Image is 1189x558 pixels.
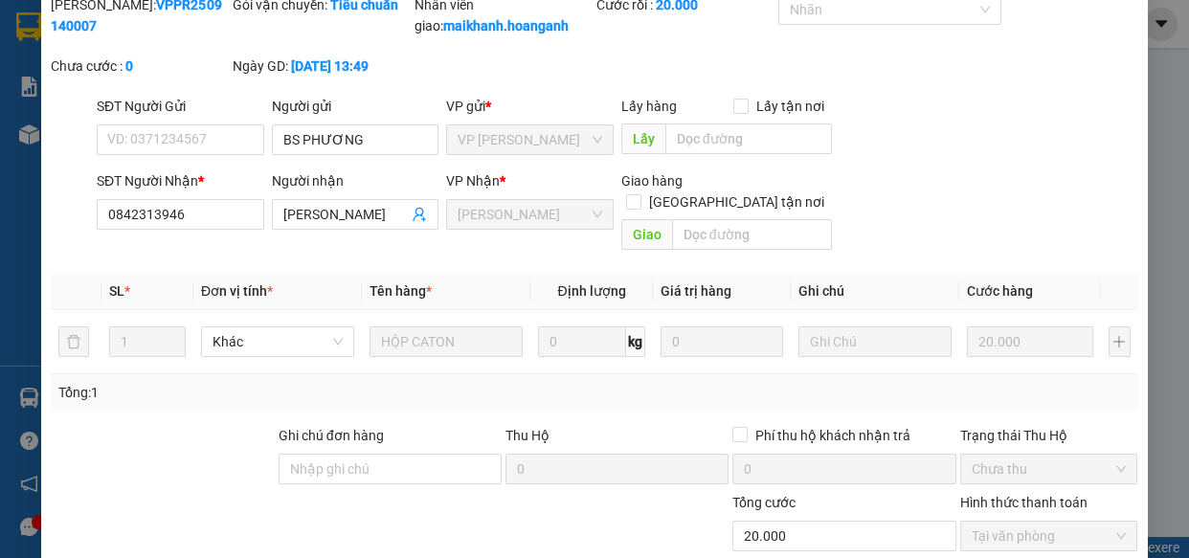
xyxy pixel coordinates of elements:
label: Ghi chú đơn hàng [279,428,384,443]
span: [GEOGRAPHIC_DATA] tận nơi [641,191,832,212]
div: Người nhận [272,170,439,191]
button: delete [58,326,89,357]
input: VD: Bàn, Ghế [370,326,523,357]
div: VP gửi [446,96,614,117]
div: 0779998802 [16,82,169,109]
input: 0 [967,326,1093,357]
div: Ngày GD: [233,56,411,77]
input: Dọc đường [665,123,832,154]
span: Tại văn phòng [972,522,1127,550]
span: Giao hàng [621,173,683,189]
span: SL [109,283,124,299]
span: Hồ Chí Minh [458,200,602,229]
span: Giá trị hàng [661,283,731,299]
span: Cước hàng [967,283,1033,299]
b: 0 [125,58,133,74]
span: Định lượng [557,283,625,299]
span: Phí thu hộ khách nhận trả [748,425,918,446]
span: VP Nhận [446,173,500,189]
div: [PERSON_NAME] [183,62,401,85]
span: Tổng cước [732,495,796,510]
span: kg [626,326,645,357]
span: [PERSON_NAME] [183,133,401,167]
span: Lấy tận nơi [749,96,832,117]
span: Lấy hàng [621,99,677,114]
div: Trạng thái Thu Hộ [960,425,1138,446]
span: Chưa thu [972,455,1127,483]
input: Ghi Chú [798,326,952,357]
span: Tên hàng [370,283,432,299]
span: user-add [412,207,427,222]
div: SĐT Người Gửi [97,96,264,117]
button: plus [1109,326,1131,357]
span: Đơn vị tính [201,283,273,299]
div: Tổng: 1 [58,382,460,403]
span: Gửi: [16,16,46,36]
span: VP Phan Rang [458,125,602,154]
span: Khác [213,327,343,356]
div: VƯƠNG [16,59,169,82]
b: [DATE] 13:49 [291,58,369,74]
div: SĐT Người Nhận [97,170,264,191]
div: 0902853056 [183,85,401,112]
input: 0 [661,326,783,357]
input: Ghi chú đơn hàng [279,454,502,484]
div: Chưa cước : [51,56,229,77]
span: Giao [621,219,672,250]
span: Thu Hộ [505,428,550,443]
input: Dọc đường [672,219,832,250]
label: Hình thức thanh toán [960,495,1088,510]
span: Lấy [621,123,665,154]
th: Ghi chú [791,273,959,310]
div: [PERSON_NAME] [16,16,169,59]
div: VP [PERSON_NAME] [183,16,401,62]
b: maikhanh.hoanganh [443,18,569,33]
span: DĐ: [183,112,211,132]
div: Người gửi [272,96,439,117]
span: Nhận: [183,18,229,38]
